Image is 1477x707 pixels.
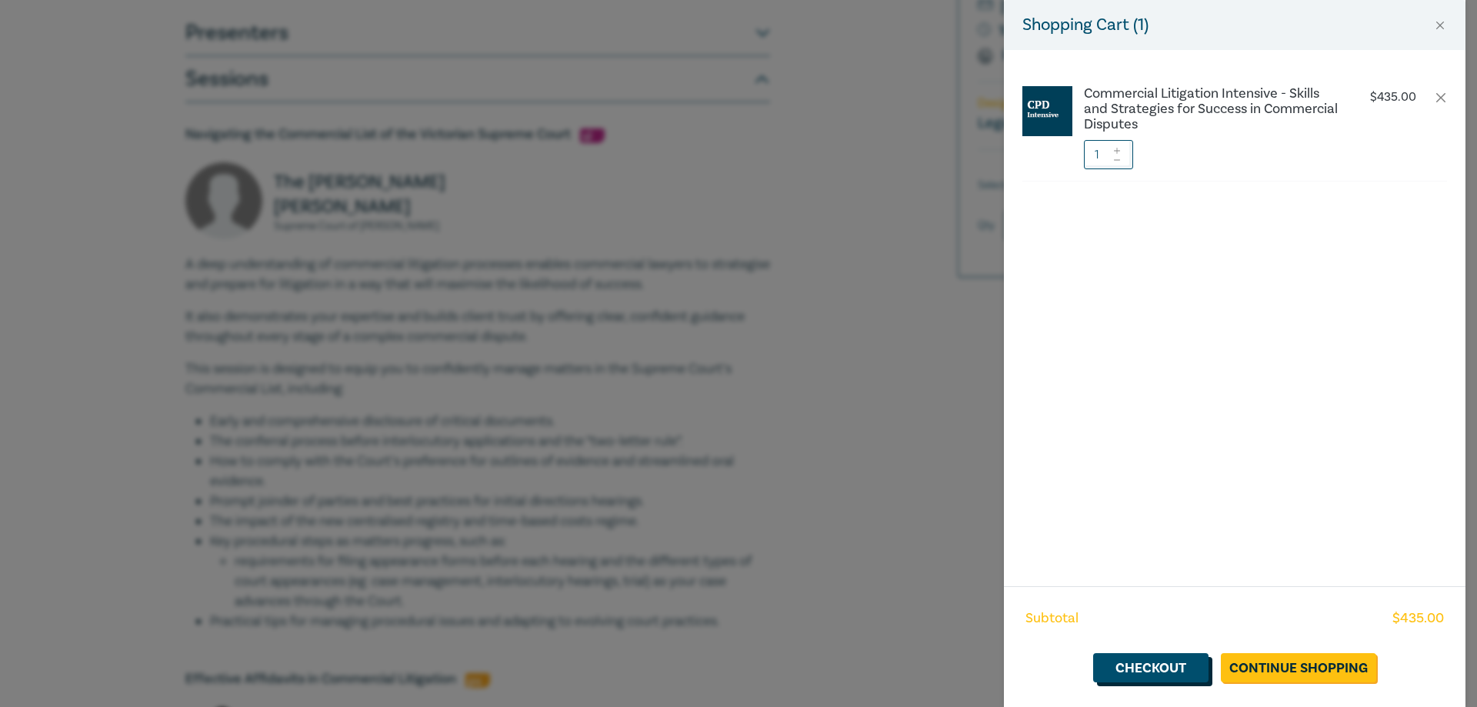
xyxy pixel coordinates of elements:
img: CPD%20Intensive.jpg [1022,86,1072,136]
h5: Shopping Cart ( 1 ) [1022,12,1149,38]
button: Close [1433,18,1447,32]
a: Continue Shopping [1221,653,1376,682]
span: $ 435.00 [1392,609,1444,629]
p: $ 435.00 [1370,90,1416,105]
a: Checkout [1093,653,1209,682]
span: Subtotal [1025,609,1079,629]
input: 1 [1084,140,1133,169]
a: Commercial Litigation Intensive - Skills and Strategies for Success in Commercial Disputes [1084,86,1339,132]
